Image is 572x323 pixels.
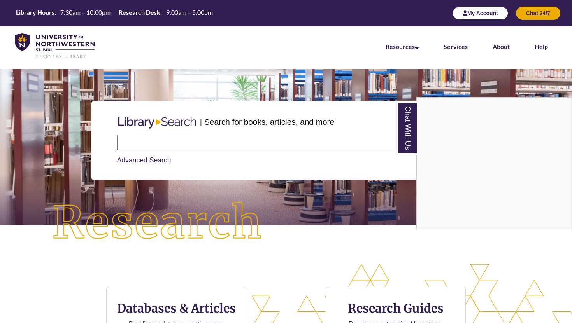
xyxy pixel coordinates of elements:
div: Chat With Us [416,97,572,229]
a: Resources [386,43,419,50]
iframe: Chat Widget [417,98,572,229]
a: Help [535,43,548,50]
a: About [493,43,510,50]
img: UNWSP Library Logo [15,33,95,59]
a: Services [444,43,468,50]
a: Chat With Us [397,101,417,155]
